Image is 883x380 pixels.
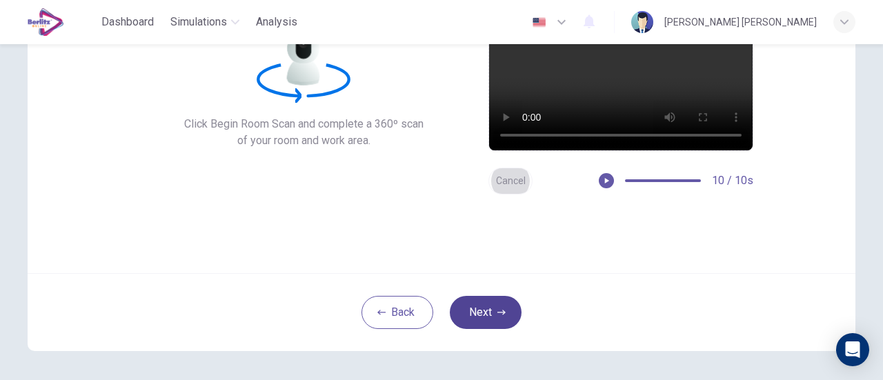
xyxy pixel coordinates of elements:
a: EduSynch logo [28,8,96,36]
span: Analysis [256,14,297,30]
button: Cancel [488,168,533,194]
span: Simulations [170,14,227,30]
button: Back [361,296,433,329]
img: EduSynch logo [28,8,64,36]
div: Open Intercom Messenger [836,333,869,366]
button: Analysis [250,10,303,34]
img: en [530,17,548,28]
span: Click Begin Room Scan and complete a 360º scan [184,116,424,132]
span: Dashboard [101,14,154,30]
div: [PERSON_NAME] [PERSON_NAME] [664,14,817,30]
img: Profile picture [631,11,653,33]
span: of your room and work area. [184,132,424,149]
button: Next [450,296,522,329]
span: 10 / 10s [712,172,753,189]
button: Dashboard [96,10,159,34]
button: Simulations [165,10,245,34]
